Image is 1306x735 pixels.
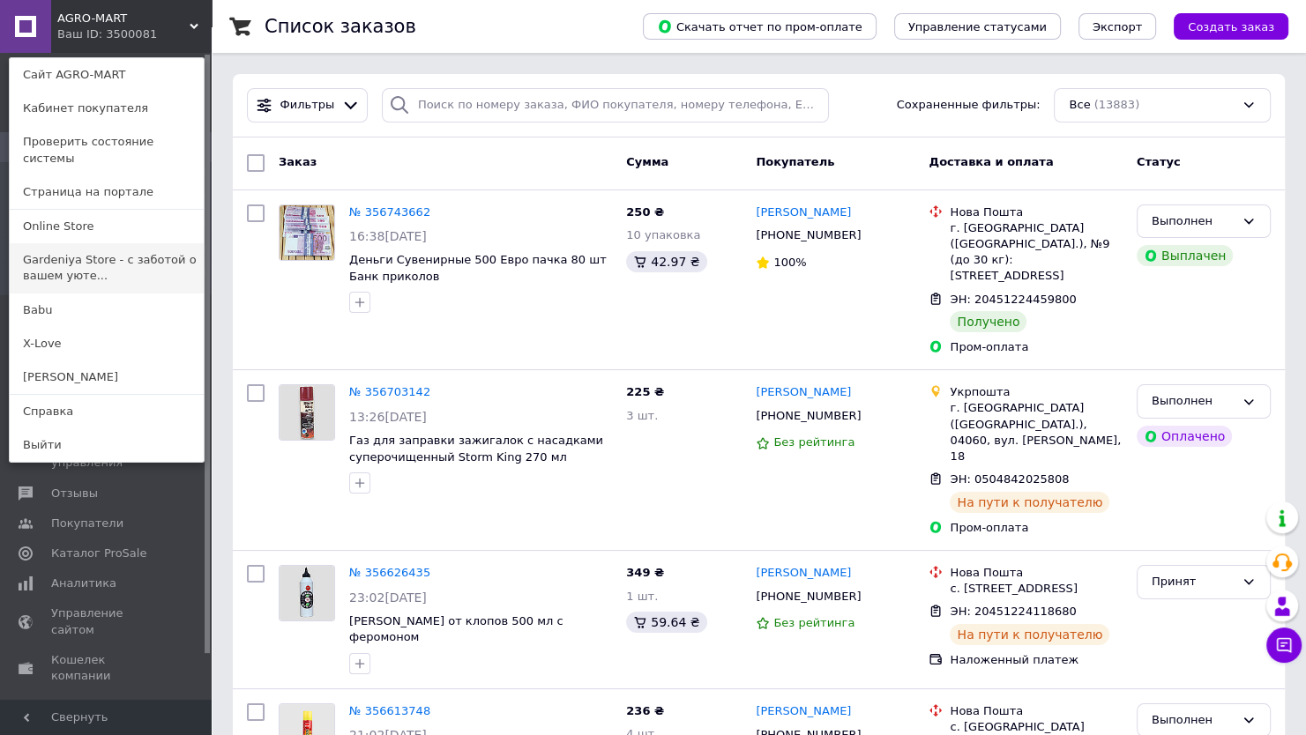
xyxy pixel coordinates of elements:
[626,612,706,633] div: 59.64 ₴
[10,395,204,428] a: Справка
[950,204,1122,220] div: Нова Пошта
[51,516,123,531] span: Покупатели
[57,11,190,26] span: AGRO-MART
[897,97,1041,114] span: Сохраненные фильтры:
[1137,155,1181,168] span: Статус
[626,590,658,603] span: 1 шт.
[382,88,829,122] input: Поиск по номеру заказа, ФИО покупателя, номеру телефона, Email, номеру накладной
[349,566,430,579] a: № 356626435
[950,581,1122,597] div: с. [STREET_ADDRESS]
[349,205,430,219] a: № 356743662
[279,204,335,261] a: Фото товару
[626,566,664,579] span: 349 ₴
[950,652,1122,668] div: Наложенный платеж
[626,228,700,241] span: 10 упаковка
[51,486,98,501] span: Отзывы
[265,16,416,37] h1: Список заказов
[1152,573,1235,591] div: Принят
[1188,20,1274,33] span: Создать заказ
[1078,13,1156,40] button: Экспорт
[950,624,1109,645] div: На пути к получателю
[51,605,163,637] span: Управление сайтом
[10,125,204,174] a: Проверить состояние системы
[752,585,864,608] div: [PHONE_NUMBER]
[10,175,204,209] a: Страница на портале
[950,703,1122,719] div: Нова Пошта
[10,293,204,327] a: Babu
[950,384,1122,400] div: Укрпошта
[10,360,204,394] a: [PERSON_NAME]
[280,566,334,620] img: Фото товару
[908,20,1047,33] span: Управление статусами
[10,327,204,360] a: X-Love
[1156,19,1288,33] a: Создать заказ
[1094,98,1140,111] span: (13883)
[950,220,1122,285] div: г. [GEOGRAPHIC_DATA] ([GEOGRAPHIC_DATA].), №9 (до 30 кг): [STREET_ADDRESS]
[1069,97,1090,114] span: Все
[1152,392,1235,411] div: Выполнен
[279,155,317,168] span: Заказ
[752,224,864,247] div: [PHONE_NUMBER]
[349,385,430,398] a: № 356703142
[1152,212,1235,231] div: Выполнен
[752,405,864,427] div: [PHONE_NUMBER]
[773,256,806,269] span: 100%
[626,205,664,219] span: 250 ₴
[626,251,706,272] div: 42.97 ₴
[349,434,603,464] a: Газ для заправки зажигалок с насадками суперочищенный Storm King 270 мл
[950,400,1122,464] div: г. [GEOGRAPHIC_DATA] ([GEOGRAPHIC_DATA].), 04060, вул. [PERSON_NAME], 18
[349,614,563,644] a: [PERSON_NAME] от клопов 500 мл с феромоном
[349,704,430,717] a: № 356613748
[349,590,427,605] span: 23:02[DATE]
[756,703,851,720] a: [PERSON_NAME]
[950,293,1076,306] span: ЭН: 20451224459800
[756,204,851,221] a: [PERSON_NAME]
[1093,20,1142,33] span: Экспорт
[57,26,131,42] div: Ваш ID: 3500081
[1137,426,1232,447] div: Оплачено
[950,339,1122,355] div: Пром-оплата
[349,253,607,283] a: Деньги Сувенирные 500 Евро пачка 80 шт Банк приколов
[950,520,1122,536] div: Пром-оплата
[349,229,427,243] span: 16:38[DATE]
[626,385,664,398] span: 225 ₴
[51,652,163,684] span: Кошелек компании
[10,92,204,125] a: Кабинет покупателя
[950,492,1109,513] div: На пути к получателю
[773,616,854,629] span: Без рейтинга
[643,13,877,40] button: Скачать отчет по пром-оплате
[950,605,1076,618] span: ЭН: 20451224118680
[756,565,851,582] a: [PERSON_NAME]
[950,565,1122,581] div: Нова Пошта
[657,19,862,34] span: Скачать отчет по пром-оплате
[950,311,1026,332] div: Получено
[626,155,668,168] span: Сумма
[1174,13,1288,40] button: Создать заказ
[626,409,658,422] span: 3 шт.
[756,155,834,168] span: Покупатель
[894,13,1061,40] button: Управление статусами
[950,472,1069,486] span: ЭН: 0504842025808
[51,698,96,714] span: Маркет
[280,97,335,114] span: Фильтры
[279,384,335,441] a: Фото товару
[10,210,204,243] a: Online Store
[1152,711,1235,730] div: Выполнен
[51,575,116,591] span: Аналитика
[10,428,204,462] a: Выйти
[929,155,1053,168] span: Доставка и оплата
[1137,245,1233,266] div: Выплачен
[279,565,335,621] a: Фото товару
[280,205,334,260] img: Фото товару
[773,435,854,449] span: Без рейтинга
[10,243,204,293] a: Gardeniya Store - с заботой о вашем уюте...
[10,58,204,92] a: Сайт AGRO-MART
[626,704,664,717] span: 236 ₴
[280,385,334,440] img: Фото товару
[349,410,427,424] span: 13:26[DATE]
[756,384,851,401] a: [PERSON_NAME]
[1266,627,1302,663] button: Чат с покупателем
